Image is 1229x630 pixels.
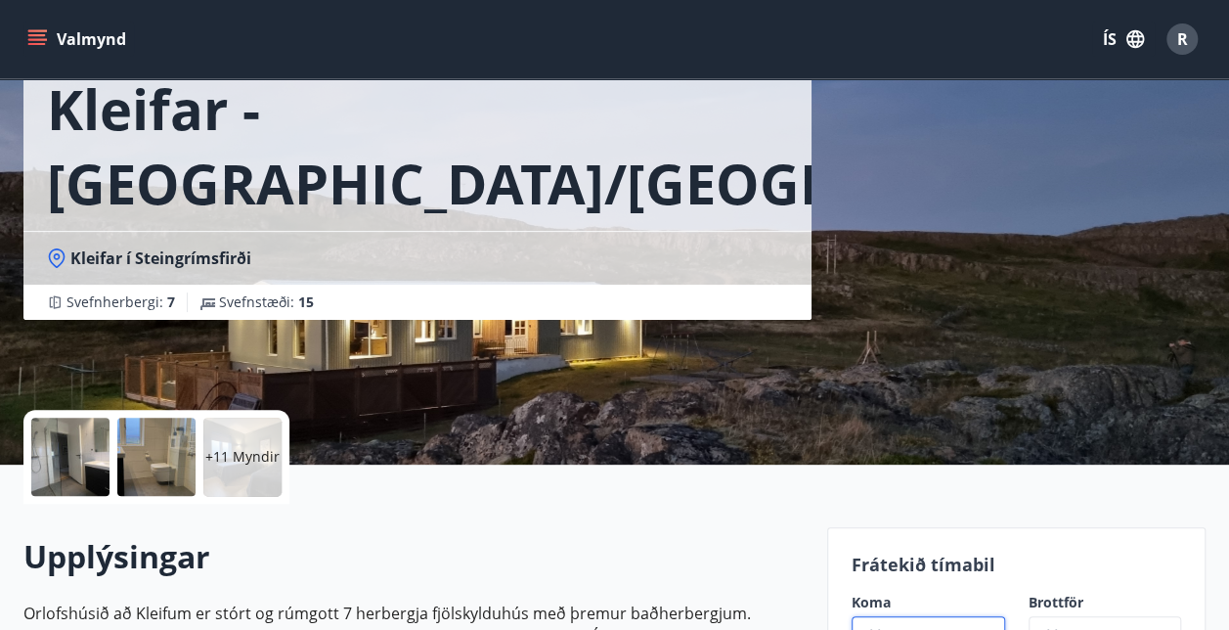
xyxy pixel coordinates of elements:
span: 7 [167,292,175,311]
button: menu [23,22,134,57]
p: +11 Myndir [205,447,280,467]
span: Svefnherbergi : [66,292,175,312]
button: ÍS [1092,22,1155,57]
label: Koma [852,593,1005,612]
span: Svefnstæði : [219,292,314,312]
h2: Upplýsingar [23,535,804,578]
h1: Kleifar - [GEOGRAPHIC_DATA]/[GEOGRAPHIC_DATA] [47,71,1184,220]
span: 15 [298,292,314,311]
button: R [1159,16,1206,63]
span: R [1177,28,1188,50]
span: Kleifar í Steingrímsfirði [70,247,251,269]
label: Brottför [1029,593,1182,612]
p: Frátekið tímabil [852,552,1181,577]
